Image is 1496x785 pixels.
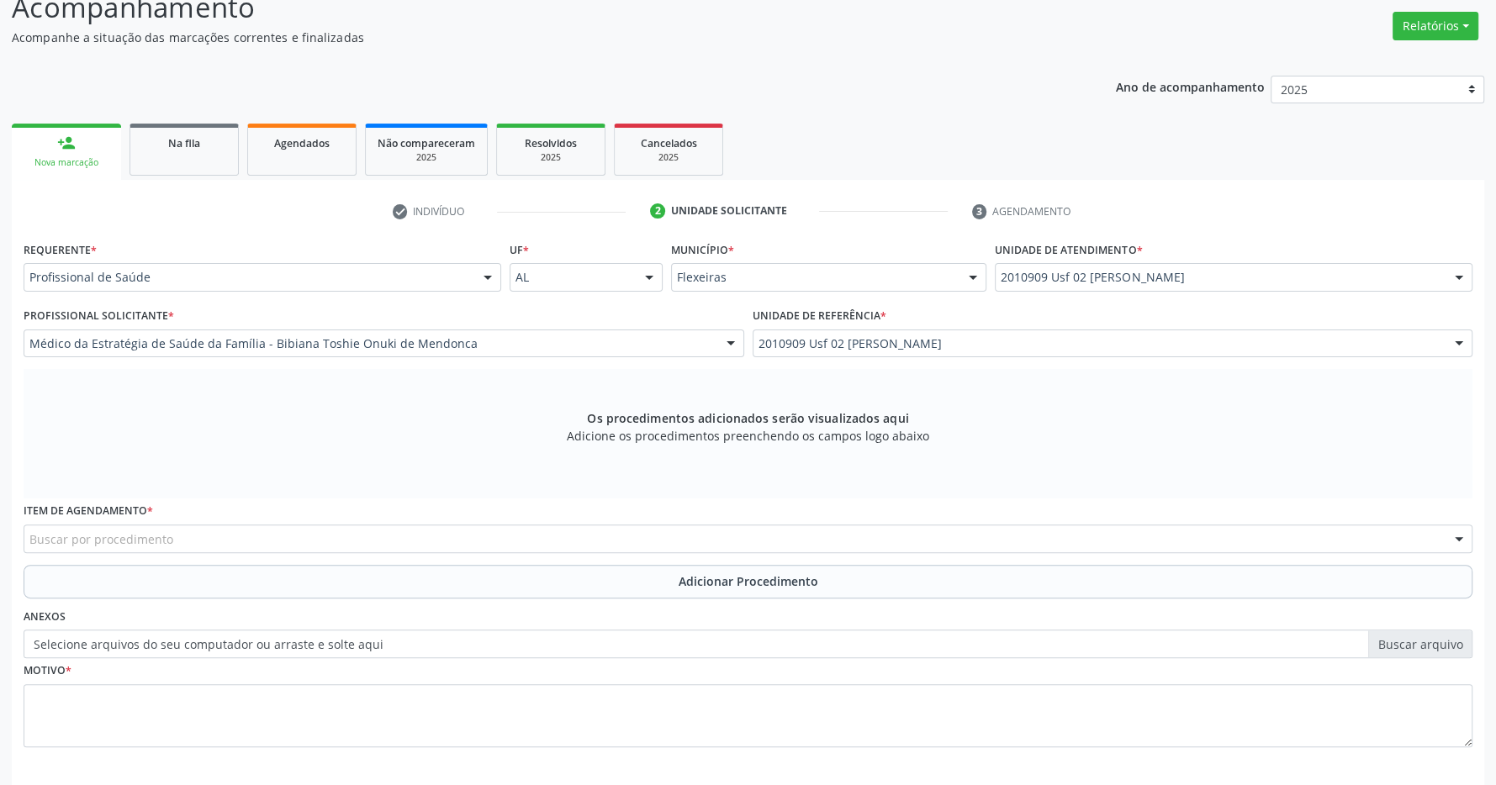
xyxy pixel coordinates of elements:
div: 2 [650,203,665,219]
span: Flexeiras [677,269,952,286]
div: Nova marcação [24,156,109,169]
label: Anexos [24,604,66,630]
span: 2010909 Usf 02 [PERSON_NAME] [1001,269,1438,286]
span: 2010909 Usf 02 [PERSON_NAME] [759,335,1439,352]
span: Na fila [168,136,200,150]
span: Resolvidos [525,136,577,150]
span: Não compareceram [378,136,475,150]
label: Unidade de referência [753,303,886,329]
label: Motivo [24,658,71,684]
label: Unidade de atendimento [995,237,1142,263]
button: Relatórios [1393,12,1478,40]
span: Os procedimentos adicionados serão visualizados aqui [587,409,908,427]
label: Requerente [24,237,97,263]
span: Médico da Estratégia de Saúde da Família - Bibiana Toshie Onuki de Mendonca [29,335,710,352]
span: AL [515,269,629,286]
div: 2025 [378,151,475,164]
p: Acompanhe a situação das marcações correntes e finalizadas [12,29,1043,46]
label: Profissional Solicitante [24,303,174,329]
span: Adicione os procedimentos preenchendo os campos logo abaixo [567,427,929,445]
div: Unidade solicitante [671,203,787,219]
span: Agendados [274,136,330,150]
span: Cancelados [641,136,697,150]
button: Adicionar Procedimento [24,565,1472,598]
span: Adicionar Procedimento [679,572,818,590]
div: 2025 [509,151,593,164]
label: Item de agendamento [24,498,153,524]
div: person_add [57,134,76,152]
label: UF [510,237,529,263]
p: Ano de acompanhamento [1116,76,1265,97]
label: Município [671,237,734,263]
div: 2025 [626,151,711,164]
span: Profissional de Saúde [29,269,467,286]
span: Buscar por procedimento [29,530,173,548]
